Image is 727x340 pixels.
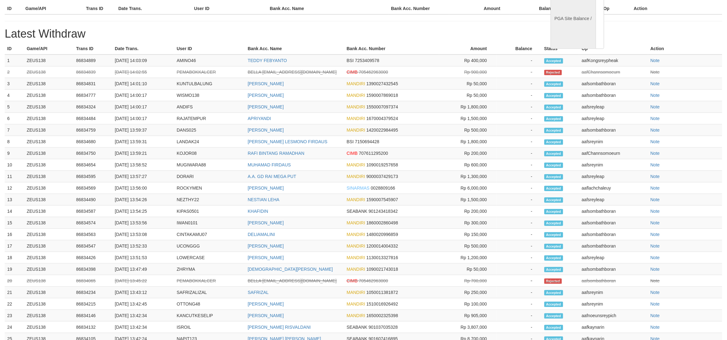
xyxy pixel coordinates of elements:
td: 4 [5,90,24,101]
a: [PERSON_NAME] [248,186,284,191]
td: 86834426 [74,252,112,264]
td: NEZTHY22 [174,194,245,206]
td: [DATE] 13:59:21 [112,148,174,159]
td: Rp 500,000 [439,240,496,252]
td: ZEUS138 [24,55,74,66]
td: 86834839 [74,66,112,78]
th: Bank Acc. Name [245,43,344,55]
td: 86834777 [74,90,112,101]
td: - [496,275,542,287]
td: Rp 1,200,000 [439,252,496,264]
td: aafChannsomoeurn [579,148,648,159]
td: aafsombathboran [579,124,648,136]
td: aafsreyleap [579,101,648,113]
th: Bank Acc. Name [267,3,389,14]
td: Rp 500,000 [439,124,496,136]
span: 707611295200 [359,151,388,156]
td: AMINO46 [174,55,245,66]
td: ROCKYMEN [174,182,245,194]
a: [PERSON_NAME] [248,313,284,318]
a: BELLA [EMAIL_ADDRESS][DOMAIN_NAME] [248,70,337,75]
td: - [496,229,542,240]
td: Rp 400,000 [439,55,496,66]
span: Accepted [544,81,563,87]
span: 1420022984495 [366,128,398,133]
td: Rp 900,000 [439,66,496,78]
span: MANDIRI [347,174,365,179]
th: Game/API [23,3,84,14]
th: Trans ID [84,3,116,14]
td: ZEUS138 [24,136,74,148]
td: Rp 200,000 [439,206,496,217]
a: Note [651,232,660,237]
td: - [496,55,542,66]
td: - [496,171,542,182]
a: [PERSON_NAME] LESMONO FIRDAUS [248,139,327,144]
span: 1670004379524 [366,116,398,121]
a: [PERSON_NAME] [248,220,284,225]
td: [DATE] 13:53:56 [112,217,174,229]
a: Note [651,162,660,167]
td: 11 [5,171,24,182]
a: BELLA [EMAIL_ADDRESS][DOMAIN_NAME] [248,278,337,283]
td: KUNTULBALUNG [174,78,245,90]
td: [DATE] 13:47:49 [112,264,174,275]
td: 86834680 [74,136,112,148]
td: 17 [5,240,24,252]
td: WISMO138 [174,90,245,101]
span: 1390027432545 [366,81,398,86]
span: MANDIRI [347,116,365,121]
span: Accepted [544,151,563,156]
span: Accepted [544,128,563,133]
td: ZEUS138 [24,124,74,136]
td: - [496,78,542,90]
td: Rp 1,300,000 [439,171,496,182]
th: Date Trans. [116,3,192,14]
td: - [496,252,542,264]
span: 1590007545907 [366,197,398,202]
td: ZEUS138 [24,182,74,194]
td: [DATE] 13:52:33 [112,240,174,252]
span: Accepted [544,186,563,191]
td: Rp 200,000 [439,148,496,159]
td: 86834563 [74,229,112,240]
td: PEMABOKKALCER [174,275,245,287]
span: BSI [347,58,354,63]
span: Accepted [544,197,563,203]
span: 1200014004332 [366,243,398,248]
a: APRIYANDI [248,116,271,121]
td: 86834654 [74,159,112,171]
td: CINTAKAMU07 [174,229,245,240]
span: MANDIRI [347,128,365,133]
th: Op [579,43,648,55]
td: 86834398 [74,264,112,275]
a: Note [651,325,660,330]
td: 9 [5,148,24,159]
span: Accepted [544,174,563,180]
td: aafsreyleap [579,252,648,264]
a: Note [651,186,660,191]
a: KHAFIDIN [248,209,268,214]
a: Note [651,151,660,156]
a: [PERSON_NAME] [248,104,284,109]
td: aafsombathboran [579,78,648,90]
td: [DATE] 13:56:00 [112,182,174,194]
span: 705462963000 [359,278,388,283]
a: SAFRIZAL [248,290,269,295]
span: Accepted [544,255,563,261]
td: Rp 1,500,000 [439,113,496,124]
span: 7253409578 [355,58,379,63]
td: 86834831 [74,78,112,90]
td: aafsreynim [579,136,648,148]
td: - [496,206,542,217]
td: ZEUS138 [24,113,74,124]
td: ZEUS138 [24,240,74,252]
td: Rp 1,500,000 [439,194,496,206]
td: [DATE] 13:54:26 [112,194,174,206]
td: aafsreynim [579,159,648,171]
td: - [496,182,542,194]
td: [DATE] 14:00:17 [112,113,174,124]
td: [DATE] 14:03:09 [112,55,174,66]
td: - [496,113,542,124]
td: DANS025 [174,124,245,136]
